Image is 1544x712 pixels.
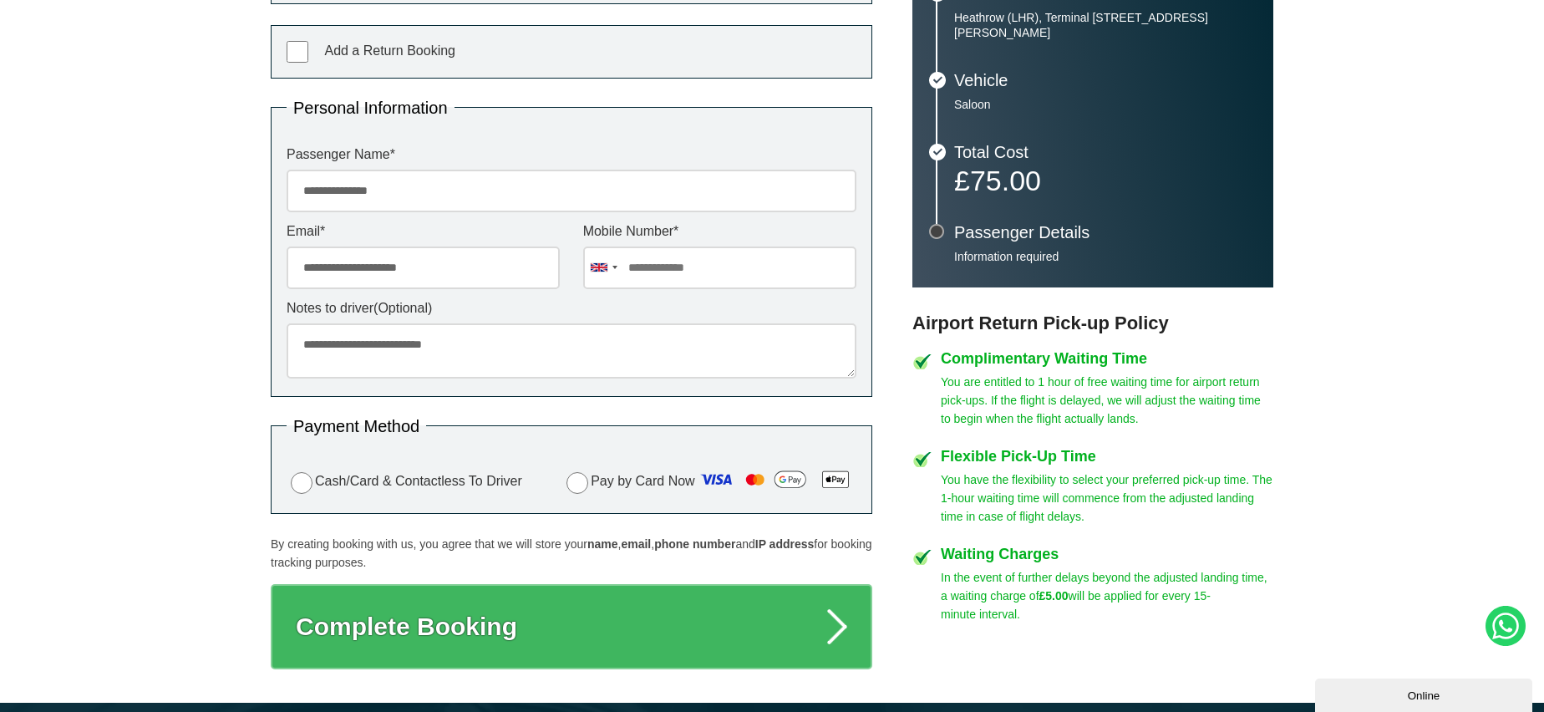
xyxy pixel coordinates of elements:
input: Pay by Card Now [566,472,588,494]
input: Add a Return Booking [287,41,308,63]
p: You are entitled to 1 hour of free waiting time for airport return pick-ups. If the flight is del... [941,373,1273,428]
strong: email [621,537,651,551]
strong: phone number [654,537,735,551]
p: You have the flexibility to select your preferred pick-up time. The 1-hour waiting time will comm... [941,470,1273,526]
h3: Vehicle [954,72,1257,89]
strong: name [587,537,618,551]
p: Information required [954,249,1257,264]
h4: Waiting Charges [941,547,1273,562]
p: Saloon [954,97,1257,112]
label: Pay by Card Now [562,466,856,498]
label: Notes to driver [287,302,856,315]
button: Complete Booking [271,584,872,669]
h4: Flexible Pick-Up Time [941,449,1273,464]
strong: £5.00 [1039,589,1069,603]
p: In the event of further delays beyond the adjusted landing time, a waiting charge of will be appl... [941,568,1273,623]
legend: Personal Information [287,99,455,116]
p: By creating booking with us, you agree that we will store your , , and for booking tracking purpo... [271,535,872,572]
span: (Optional) [373,301,432,315]
label: Mobile Number [583,225,856,238]
h3: Airport Return Pick-up Policy [912,313,1273,334]
strong: IP address [755,537,815,551]
label: Email [287,225,560,238]
p: Heathrow (LHR), Terminal [STREET_ADDRESS][PERSON_NAME] [954,10,1257,40]
p: £ [954,169,1257,192]
span: 75.00 [970,165,1041,196]
span: Add a Return Booking [324,43,455,58]
h4: Complimentary Waiting Time [941,351,1273,366]
div: United Kingdom: +44 [584,247,622,288]
iframe: chat widget [1315,675,1536,712]
h3: Total Cost [954,144,1257,160]
label: Passenger Name [287,148,856,161]
legend: Payment Method [287,418,426,435]
input: Cash/Card & Contactless To Driver [291,472,312,494]
h3: Passenger Details [954,224,1257,241]
label: Cash/Card & Contactless To Driver [287,470,522,494]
